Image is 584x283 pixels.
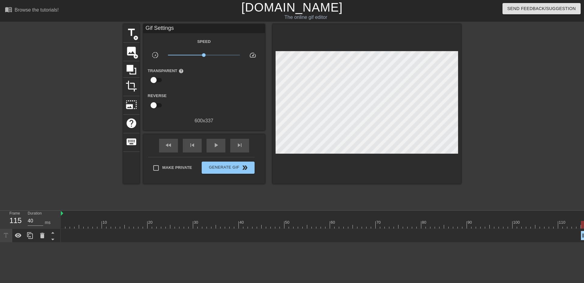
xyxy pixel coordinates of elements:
[197,39,210,45] label: Speed
[502,3,581,14] button: Send Feedback/Suggestion
[239,219,245,225] div: 40
[376,219,382,225] div: 70
[331,219,336,225] div: 60
[133,35,138,40] span: add_circle
[179,68,184,74] span: help
[15,7,59,12] div: Browse the tutorials!
[5,211,23,228] div: Frame
[198,14,414,21] div: The online gif editor
[148,219,154,225] div: 20
[468,219,473,225] div: 90
[126,45,137,57] span: image
[151,51,159,59] span: slow_motion_video
[103,219,108,225] div: 10
[241,1,342,14] a: [DOMAIN_NAME]
[162,165,192,171] span: Make Private
[212,141,220,149] span: play_arrow
[249,51,256,59] span: speed
[143,24,265,33] div: Gif Settings
[507,5,576,12] span: Send Feedback/Suggestion
[194,219,199,225] div: 30
[148,93,167,99] label: Reverse
[513,219,521,225] div: 100
[143,117,265,124] div: 600 x 337
[9,215,19,226] div: 115
[422,219,427,225] div: 80
[285,219,290,225] div: 50
[148,68,184,74] label: Transparent
[28,212,42,215] label: Duration
[126,136,137,148] span: keyboard
[559,219,566,225] div: 110
[202,162,254,174] button: Generate Gif
[126,117,137,129] span: help
[45,219,50,226] div: ms
[133,54,138,59] span: add_circle
[236,141,243,149] span: skip_next
[165,141,172,149] span: fast_rewind
[204,164,252,171] span: Generate Gif
[189,141,196,149] span: skip_previous
[126,80,137,92] span: crop
[5,6,12,13] span: menu_book
[126,27,137,38] span: title
[5,6,59,15] a: Browse the tutorials!
[126,99,137,110] span: photo_size_select_large
[241,164,249,171] span: double_arrow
